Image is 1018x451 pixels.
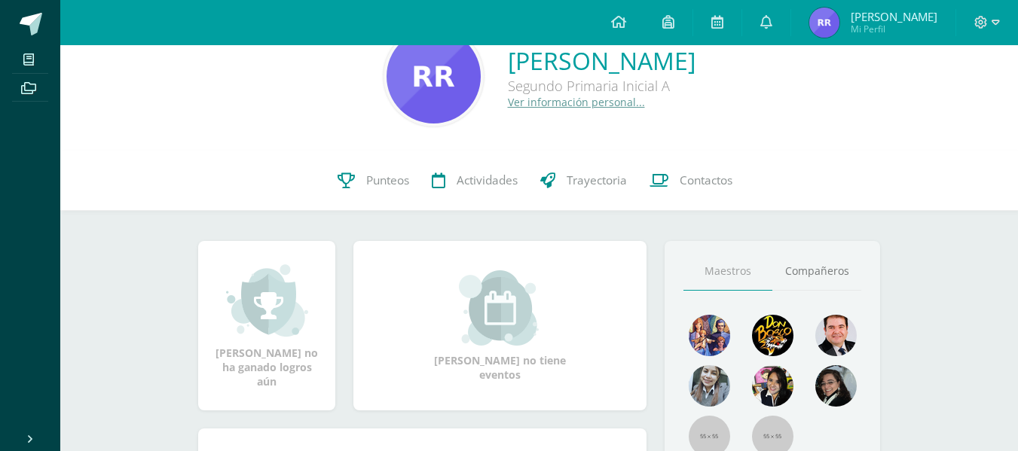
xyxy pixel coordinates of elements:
div: [PERSON_NAME] no tiene eventos [425,270,576,382]
a: Ver información personal... [508,95,645,109]
span: Mi Perfil [851,23,937,35]
a: Actividades [420,151,529,211]
img: achievement_small.png [226,263,308,338]
img: 79570d67cb4e5015f1d97fde0ec62c05.png [815,315,857,356]
div: Segundo Primaria Inicial A [508,77,695,95]
img: 88256b496371d55dc06d1c3f8a5004f4.png [689,315,730,356]
span: [PERSON_NAME] [851,9,937,24]
span: Trayectoria [567,172,627,188]
a: Contactos [638,151,744,211]
img: 0a678b4c95f6b41dd6a1651ba816ac4c.png [387,29,481,123]
img: 6377130e5e35d8d0020f001f75faf696.png [815,365,857,407]
img: ddcb7e3f3dd5693f9a3e043a79a89297.png [752,365,793,407]
img: event_small.png [459,270,541,346]
span: Contactos [680,172,732,188]
a: [PERSON_NAME] [508,44,695,77]
a: Maestros [683,252,772,291]
a: Trayectoria [529,151,638,211]
img: 29fc2a48271e3f3676cb2cb292ff2552.png [752,315,793,356]
a: Punteos [326,151,420,211]
div: [PERSON_NAME] no ha ganado logros aún [213,263,320,389]
img: 45bd7986b8947ad7e5894cbc9b781108.png [689,365,730,407]
span: Actividades [457,172,518,188]
a: Compañeros [772,252,861,291]
span: Punteos [366,172,409,188]
img: 66a71b4d70dedb1b8654b580883235c3.png [809,8,839,38]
